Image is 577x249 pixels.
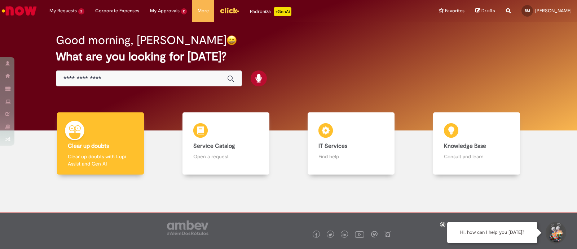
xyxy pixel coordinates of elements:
p: Consult and learn [444,153,509,160]
p: Find help [318,153,384,160]
span: 2 [181,8,187,14]
p: Open a request [193,153,259,160]
span: Favorites [445,7,464,14]
h2: Good morning, [PERSON_NAME] [56,34,226,47]
div: Hi, how can I help you [DATE]? [447,222,537,243]
span: Corporate Expenses [95,7,139,14]
img: logo_footer_naosei.png [384,231,391,237]
p: Clear up doubts with Lupi Assist and Gen AI [68,153,133,167]
img: ServiceNow [1,4,38,18]
img: click_logo_yellow_360x200.png [220,5,239,16]
a: Service Catalog Open a request [163,112,289,175]
div: Padroniza [250,7,291,16]
span: More [198,7,209,14]
b: Knowledge Base [444,142,486,150]
img: logo_footer_ambev_rotulo_gray.png [167,220,208,235]
span: [PERSON_NAME] [535,8,572,14]
a: Knowledge Base Consult and learn [414,112,539,175]
h2: What are you looking for [DATE]? [56,50,521,63]
a: IT Services Find help [288,112,414,175]
button: Start Support Conversation [545,222,566,244]
b: Service Catalog [193,142,235,150]
span: BM [525,8,530,13]
span: My Requests [49,7,77,14]
img: happy-face.png [226,35,237,46]
a: Clear up doubts Clear up doubts with Lupi Assist and Gen AI [38,112,163,175]
img: logo_footer_twitter.png [329,233,332,237]
img: logo_footer_workplace.png [371,231,378,237]
img: logo_footer_linkedin.png [343,233,346,237]
span: My Approvals [150,7,180,14]
span: 2 [78,8,84,14]
img: logo_footer_facebook.png [314,233,318,237]
span: Drafts [481,7,495,14]
b: Clear up doubts [68,142,109,150]
b: IT Services [318,142,347,150]
img: logo_footer_youtube.png [355,229,364,239]
p: +GenAi [274,7,291,16]
a: Drafts [475,8,495,14]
